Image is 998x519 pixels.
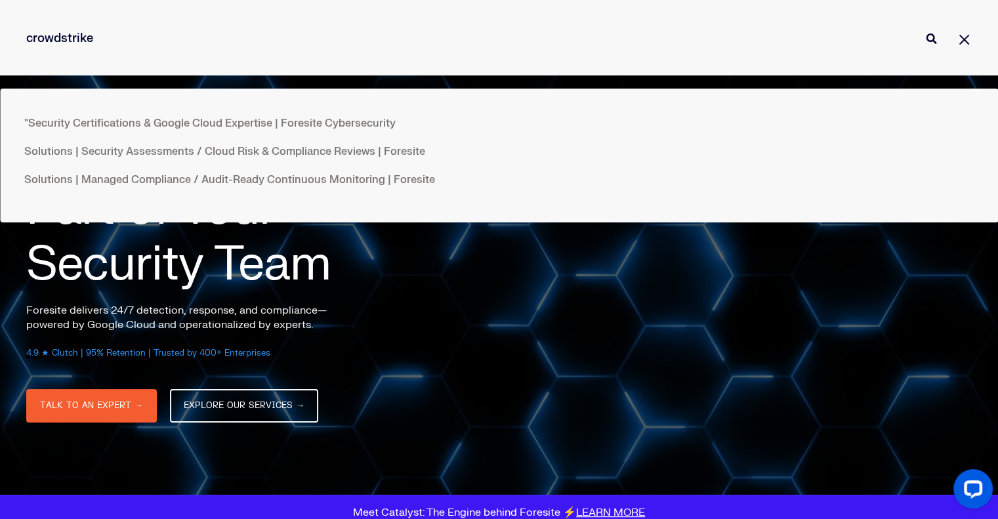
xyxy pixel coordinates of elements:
a: Solutions | Managed Compliance / Audit-Ready Continuous Monitoring | Foresite [13,165,985,193]
span: Meet Catalyst: The Engine behind Foresite ⚡️ [353,506,645,519]
a: LEARN MORE [576,506,645,519]
a: EXPLORE OUR SERVICES → [170,389,318,423]
a: Solutions | Security Assessments / Cloud Risk & Compliance Reviews | Foresite [13,136,985,165]
button: Perform Search [923,31,939,47]
a: TALK TO AN EXPERT → [26,389,157,423]
p: Foresite delivers 24/7 detection, response, and compliance—powered by Google Cloud and operationa... [26,303,354,332]
iframe: LiveChat chat widget [943,464,998,519]
a: "Security Certifications & Google Cloud Expertise | Foresite Cybersecurity [13,108,985,136]
span: 4.9 ★ Clutch | 95% Retention | Trusted by 400+ Enterprises [26,348,270,358]
a: Close Search [956,31,972,47]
